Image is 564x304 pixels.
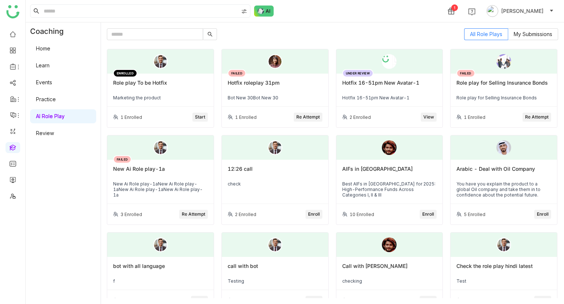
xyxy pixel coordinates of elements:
div: AIFs in [GEOGRAPHIC_DATA] [342,166,437,178]
div: 10 Enrolled [350,212,374,217]
button: Start [192,113,208,121]
span: Enroll [308,211,320,218]
div: 1 Enrolled [120,114,142,120]
span: Enroll [422,211,434,218]
a: Events [36,79,52,85]
div: 17 Enrolled [464,298,488,303]
button: View [421,113,437,121]
div: Coaching [26,22,75,40]
img: male.png [268,237,282,252]
span: Enroll [194,297,205,304]
div: 3 Enrolled [120,212,142,217]
div: Check the role play hindi latest [456,263,551,275]
span: All Role Plays [470,31,502,37]
img: help.svg [468,8,476,15]
div: ENROLLED [113,69,137,77]
div: Test [456,278,551,284]
img: 689c4d09a2c09d0bea1c05ba [496,140,511,155]
span: Re Attempt [525,114,549,121]
div: FAILED [113,155,131,163]
img: 6891e6b463e656570aba9a5a [382,140,397,155]
span: Enroll [308,297,320,304]
div: Hotfix 16-51pm New Avatar-1 [342,79,437,92]
button: Enroll [305,210,322,219]
button: Re Attempt [294,113,322,121]
div: bot with all language [113,263,208,275]
img: old_female.png [268,54,282,69]
div: You have you explain the product to a global Oil company and take them in to confidence about the... [456,181,551,198]
div: New Ai Role play-1aNew Ai Role play-1aNew Ai Role play-1aNew Ai Role play-1a [113,181,208,198]
div: 1 [451,4,458,11]
div: Marketing the product [113,95,208,100]
button: Re Attempt [523,113,551,121]
span: Re Attempt [296,114,320,121]
img: ask-buddy-normal.svg [254,6,274,17]
div: call with bot [228,263,322,275]
div: FAILED [456,69,475,77]
span: Enroll [537,297,549,304]
button: [PERSON_NAME] [485,5,555,17]
button: Re Attempt [179,210,208,219]
img: logo [6,5,19,18]
div: 2 Enrolled [235,298,256,303]
img: search-type.svg [241,8,247,14]
img: 6891e6b463e656570aba9a5a [382,237,397,252]
a: Practice [36,96,56,102]
div: 2 Enrolled [350,114,371,120]
div: f [113,278,208,284]
div: Role play for Selling Insurance Bonds [456,79,551,92]
div: 4 Enrolled [350,298,371,303]
div: 5 Enrolled [464,212,485,217]
img: male.png [496,237,511,252]
a: Home [36,45,50,52]
div: Bot New 30Bot New 30 [228,95,322,100]
div: 12:26 call [228,166,322,178]
span: Enroll [422,297,434,304]
div: Call with [PERSON_NAME] [342,263,437,275]
img: 68c9481f52e66838b95152f1 [382,54,397,69]
div: Role play To be Hotfix [113,79,208,92]
div: 1 Enrolled [120,298,142,303]
div: New Ai Role play-1a [113,166,208,178]
img: male.png [268,140,282,155]
span: My Submissions [514,31,552,37]
img: young_male.png [153,54,168,69]
button: Enroll [534,210,551,219]
div: Testing [228,278,322,284]
span: [PERSON_NAME] [501,7,543,15]
a: AI Role Play [36,113,65,119]
span: Start [195,114,205,121]
span: Re Attempt [182,211,205,218]
div: FAILED [228,69,246,77]
span: View [423,114,434,121]
a: Review [36,130,54,136]
a: Learn [36,62,50,68]
div: 2 Enrolled [235,212,256,217]
div: checking [342,278,437,284]
span: Enroll [537,211,549,218]
div: 1 Enrolled [235,114,257,120]
img: male.png [153,140,168,155]
div: 1 Enrolled [464,114,485,120]
div: Hotfix roleplay 31pm [228,79,322,92]
img: 68930200d8d78f14571aee88 [496,54,511,69]
div: Role play for Selling Insurance Bonds [456,95,551,100]
button: Enroll [420,210,437,219]
div: UNDER REVIEW [342,69,374,77]
div: check [228,181,322,187]
div: Best AIFs in [GEOGRAPHIC_DATA] for 2025: High-Performance Funds Across Categories I, II & III [342,181,437,198]
img: male.png [153,237,168,252]
div: Hotfix 16-51pm New Avatar-1 [342,95,437,100]
div: Arabic - Deal with Oil Company [456,166,551,178]
img: avatar [487,5,498,17]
